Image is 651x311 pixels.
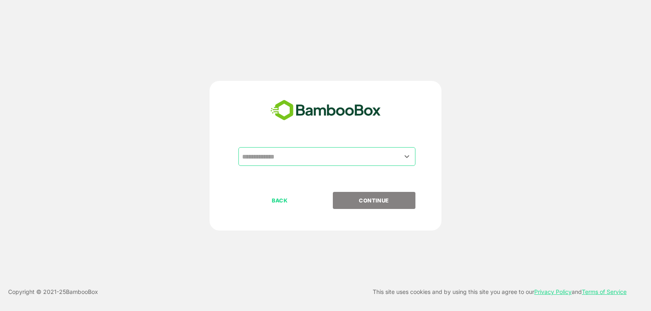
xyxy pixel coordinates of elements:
p: CONTINUE [333,196,415,205]
p: This site uses cookies and by using this site you agree to our and [373,287,627,297]
button: BACK [238,192,321,209]
button: Open [402,151,413,162]
button: CONTINUE [333,192,415,209]
img: bamboobox [266,97,385,124]
a: Privacy Policy [534,288,572,295]
p: Copyright © 2021- 25 BambooBox [8,287,98,297]
p: BACK [239,196,321,205]
a: Terms of Service [582,288,627,295]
